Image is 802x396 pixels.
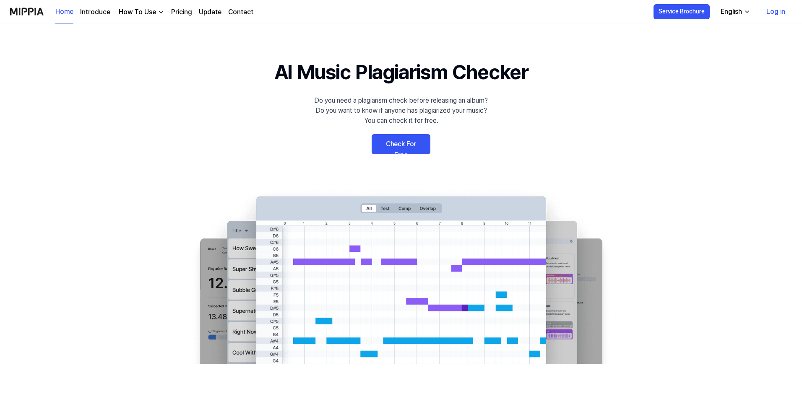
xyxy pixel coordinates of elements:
[183,188,619,364] img: main Image
[714,3,755,20] button: English
[199,7,221,17] a: Update
[372,134,430,154] a: Check For Free
[654,4,710,19] button: Service Brochure
[314,96,488,126] div: Do you need a plagiarism check before releasing an album? Do you want to know if anyone has plagi...
[171,7,192,17] a: Pricing
[274,57,528,87] h1: AI Music Plagiarism Checker
[228,7,253,17] a: Contact
[117,7,164,17] button: How To Use
[719,7,744,17] div: English
[158,9,164,16] img: down
[55,0,73,23] a: Home
[117,7,158,17] div: How To Use
[80,7,110,17] a: Introduce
